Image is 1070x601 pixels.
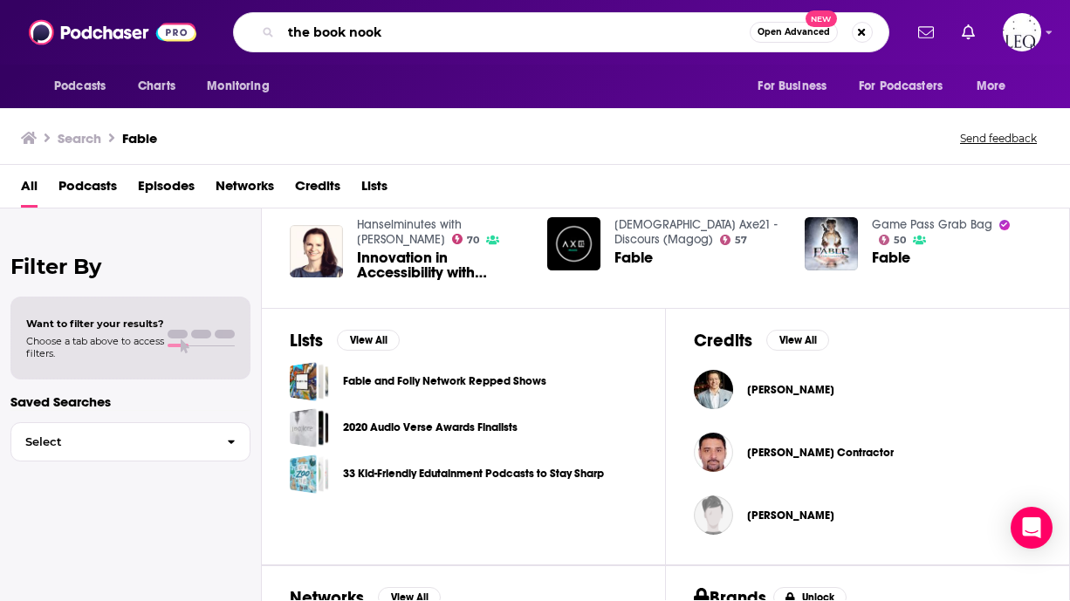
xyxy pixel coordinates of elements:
[758,28,830,37] span: Open Advanced
[10,422,250,461] button: Select
[614,250,653,265] a: Fable
[11,436,213,447] span: Select
[694,425,1041,481] button: Naushad ContractorNaushad Contractor
[694,330,752,352] h2: Credits
[21,172,38,208] a: All
[747,446,894,460] a: Naushad Contractor
[859,74,943,99] span: For Podcasters
[694,362,1041,418] button: Michael FoxMichael Fox
[42,70,128,103] button: open menu
[614,217,778,247] a: Église Axe21 - Discours (Magog)
[290,330,400,352] a: ListsView All
[805,217,858,270] img: Fable
[745,70,848,103] button: open menu
[290,225,343,278] img: Innovation in Accessibility with Fable's Kate Kalcevich
[26,335,164,359] span: Choose a tab above to access filters.
[747,383,834,397] a: Michael Fox
[54,74,106,99] span: Podcasts
[977,74,1006,99] span: More
[295,172,340,208] a: Credits
[1011,507,1053,549] div: Open Intercom Messenger
[747,446,894,460] span: [PERSON_NAME] Contractor
[122,130,157,147] h3: Fable
[758,74,827,99] span: For Business
[694,488,1041,543] button: Meghan LuckMeghan Luck
[747,509,834,522] span: [PERSON_NAME]
[894,236,906,244] span: 50
[1003,13,1041,51] span: Logged in as LeoPR
[806,10,837,27] span: New
[747,509,834,522] a: Meghan Luck
[361,172,388,208] a: Lists
[847,70,968,103] button: open menu
[29,16,196,49] img: Podchaser - Follow, Share and Rate Podcasts
[955,17,982,47] a: Show notifications dropdown
[138,172,195,208] a: Episodes
[747,383,834,397] span: [PERSON_NAME]
[766,330,829,351] button: View All
[290,454,329,494] a: 33 Kid-Friendly Edutainment Podcasts to Stay Sharp
[281,18,750,46] input: Search podcasts, credits, & more...
[233,12,889,52] div: Search podcasts, credits, & more...
[694,433,733,472] img: Naushad Contractor
[720,235,748,245] a: 57
[735,236,747,244] span: 57
[1003,13,1041,51] img: User Profile
[467,236,479,244] span: 70
[290,330,323,352] h2: Lists
[138,74,175,99] span: Charts
[357,217,462,247] a: Hanselminutes with Scott Hanselman
[58,130,101,147] h3: Search
[26,318,164,330] span: Want to filter your results?
[343,418,518,437] a: 2020 Audio Verse Awards Finalists
[547,217,600,270] img: Fable
[750,22,838,43] button: Open AdvancedNew
[127,70,186,103] a: Charts
[1003,13,1041,51] button: Show profile menu
[357,250,526,280] span: Innovation in Accessibility with [PERSON_NAME]'s [PERSON_NAME]
[207,74,269,99] span: Monitoring
[290,408,329,447] a: 2020 Audio Verse Awards Finalists
[343,464,604,483] a: 33 Kid-Friendly Edutainment Podcasts to Stay Sharp
[872,217,992,232] a: Game Pass Grab Bag
[964,70,1028,103] button: open menu
[911,17,941,47] a: Show notifications dropdown
[343,372,546,391] a: Fable and Folly Network Repped Shows
[872,250,910,265] a: Fable
[195,70,292,103] button: open menu
[357,250,526,280] a: Innovation in Accessibility with Fable's Kate Kalcevich
[58,172,117,208] a: Podcasts
[337,330,400,351] button: View All
[694,495,733,535] img: Meghan Luck
[694,330,829,352] a: CreditsView All
[694,370,733,409] img: Michael Fox
[452,234,480,244] a: 70
[10,254,250,279] h2: Filter By
[216,172,274,208] a: Networks
[10,393,250,410] p: Saved Searches
[955,131,1042,146] button: Send feedback
[290,362,329,401] a: Fable and Folly Network Repped Shows
[879,235,907,245] a: 50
